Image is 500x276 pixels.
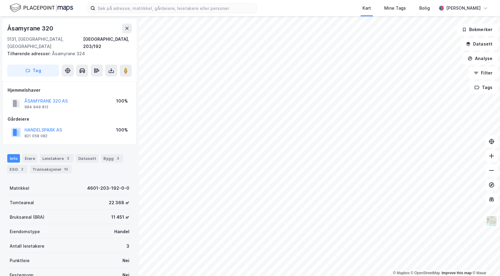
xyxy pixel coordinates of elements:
[116,126,128,134] div: 100%
[19,166,25,172] div: 2
[411,271,440,275] a: OpenStreetMap
[109,199,129,206] div: 22 368 ㎡
[10,214,44,221] div: Bruksareal (BRA)
[10,243,44,250] div: Antall leietakere
[8,116,131,123] div: Gårdeiere
[63,166,69,172] div: 10
[87,185,129,192] div: 4601-203-192-0-0
[10,228,40,235] div: Eiendomstype
[384,5,406,12] div: Mine Tags
[469,67,498,79] button: Filter
[7,50,127,57] div: Åsamyrane 324
[76,154,99,163] div: Datasett
[40,154,73,163] div: Leietakere
[7,36,83,50] div: 5131, [GEOGRAPHIC_DATA], [GEOGRAPHIC_DATA]
[461,38,498,50] button: Datasett
[22,154,37,163] div: Eiere
[362,5,371,12] div: Kart
[8,87,131,94] div: Hjemmelshaver
[470,247,500,276] iframe: Chat Widget
[114,228,129,235] div: Handel
[7,65,59,77] button: Tag
[442,271,472,275] a: Improve this map
[7,165,28,173] div: ESG
[7,51,52,56] span: Tilhørende adresser:
[65,155,71,161] div: 3
[7,24,54,33] div: Åsamyrane 320
[10,199,34,206] div: Tomteareal
[24,105,48,109] div: 984 949 812
[126,243,129,250] div: 3
[95,4,257,13] input: Søk på adresse, matrikkel, gårdeiere, leietakere eller personer
[83,36,132,50] div: [GEOGRAPHIC_DATA], 203/192
[116,97,128,105] div: 100%
[115,155,121,161] div: 3
[457,24,498,36] button: Bokmerker
[446,5,481,12] div: [PERSON_NAME]
[393,271,410,275] a: Mapbox
[419,5,430,12] div: Bolig
[111,214,129,221] div: 11 451 ㎡
[122,257,129,264] div: Nei
[486,215,497,227] img: Z
[10,185,29,192] div: Matrikkel
[469,81,498,94] button: Tags
[30,165,72,173] div: Transaksjoner
[101,154,123,163] div: Bygg
[7,154,20,163] div: Info
[24,134,47,138] div: 821 058 082
[10,257,30,264] div: Punktleie
[10,3,73,13] img: logo.f888ab2527a4732fd821a326f86c7f29.svg
[463,52,498,65] button: Analyse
